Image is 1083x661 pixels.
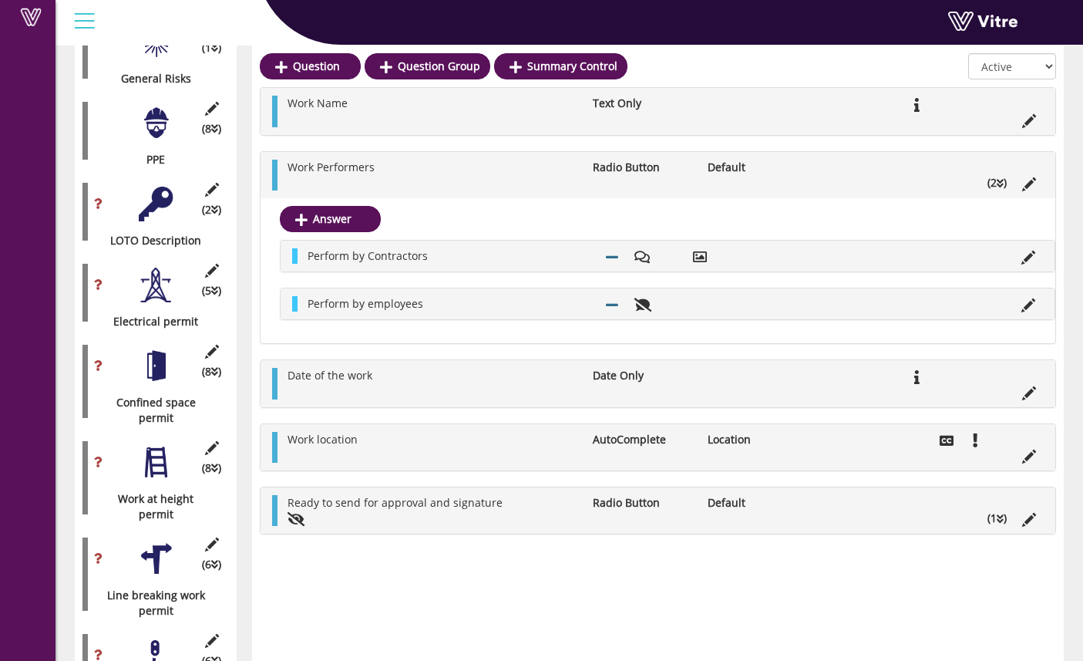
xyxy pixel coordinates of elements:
span: (2 ) [202,202,221,218]
div: Confined space permit [82,395,217,426]
div: LOTO Description [82,233,217,248]
span: (6 ) [202,557,221,572]
div: Electrical permit [82,314,217,329]
span: Perform by Contractors [308,248,428,263]
div: Work at height permit [82,491,217,522]
span: Ready to send for approval and signature [288,495,503,510]
span: (1 ) [202,40,221,56]
span: (8 ) [202,460,221,476]
li: Text Only [585,96,700,111]
div: General Risks [82,71,217,86]
div: PPE [82,152,217,167]
li: Location [700,432,815,447]
li: (1 ) [980,511,1014,526]
div: Line breaking work permit [82,588,217,619]
a: Question [260,53,361,79]
span: Perform by employees [308,296,423,311]
span: Work Name [288,96,348,110]
li: Default [700,495,815,511]
li: Radio Button [585,495,700,511]
span: Work Performers [288,160,375,174]
li: AutoComplete [585,432,700,447]
li: Radio Button [585,160,700,175]
span: (5 ) [202,283,221,298]
span: Work location [288,432,358,447]
span: (8 ) [202,121,221,137]
span: (8 ) [202,364,221,379]
a: Question Group [365,53,490,79]
a: Answer [280,206,381,232]
li: (2 ) [980,175,1014,191]
li: Default [700,160,815,175]
a: Summary Control [494,53,627,79]
span: Date of the work [288,368,372,383]
li: Date Only [585,368,700,383]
